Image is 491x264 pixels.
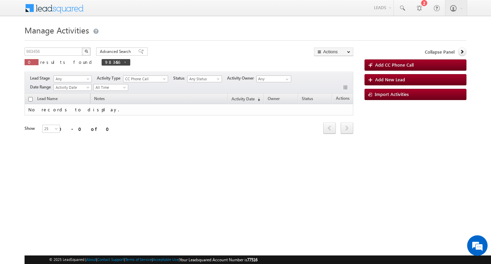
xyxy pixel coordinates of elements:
[54,75,92,82] a: Any
[28,59,35,65] span: 0
[97,257,124,262] a: Contact Support
[93,84,128,91] a: All Time
[123,76,165,82] span: CC Phone Call
[43,126,61,132] span: 25
[97,75,123,81] span: Activity Type
[256,75,291,82] input: Type to Search
[49,256,257,263] span: © 2025 LeadSquared | | | | |
[323,123,336,134] a: prev
[153,257,179,262] a: Acceptable Use
[375,91,409,97] span: Import Activities
[187,75,222,82] a: Any Status
[323,122,336,134] span: prev
[94,84,126,91] span: All Time
[42,125,60,133] a: 25
[85,50,88,53] img: Search
[282,76,291,83] a: Show All Items
[255,97,260,102] span: (sorted descending)
[314,47,353,56] button: Actions
[34,95,61,104] span: Lead Name
[105,59,120,65] span: 983456
[30,84,54,90] span: Date Range
[247,257,257,262] span: 77516
[188,76,220,82] span: Any Status
[100,48,133,55] span: Advanced Search
[375,77,405,82] span: Add New Lead
[59,125,113,133] div: 0 - 0 of 0
[228,95,264,104] a: Activity Date(sorted descending)
[173,75,187,81] span: Status
[180,257,257,262] span: Your Leadsquared Account Number is
[123,75,168,82] a: CC Phone Call
[54,84,92,91] a: Activity Date
[332,95,353,103] span: Actions
[25,104,353,115] td: No records to display.
[375,62,414,68] span: Add CC Phone Call
[54,76,89,82] span: Any
[341,122,353,134] span: next
[91,95,108,104] span: Notes
[302,96,313,101] span: Status
[86,257,96,262] a: About
[227,75,256,81] span: Activity Owner
[125,257,152,262] a: Terms of Service
[54,84,89,91] span: Activity Date
[25,125,37,131] div: Show
[40,59,94,65] span: results found
[268,96,280,101] span: Owner
[341,123,353,134] a: next
[25,25,89,36] span: Manage Activities
[30,75,53,81] span: Lead Stage
[28,97,33,101] input: Check all records
[425,49,455,55] span: Collapse Panel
